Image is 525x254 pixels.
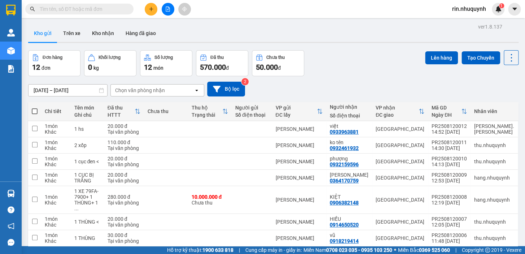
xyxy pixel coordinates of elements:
[108,232,141,238] div: 30.000 đ
[149,7,154,12] span: plus
[432,112,461,118] div: Ngày ĐH
[432,145,467,151] div: 14:30 [DATE]
[432,139,467,145] div: PR2508120011
[182,7,187,12] span: aim
[275,126,322,132] div: [PERSON_NAME]
[275,112,316,118] div: ĐC lấy
[88,63,92,72] span: 0
[74,105,100,111] div: Tên món
[330,129,359,135] div: 0933963881
[108,145,141,151] div: Tại văn phòng
[108,112,135,118] div: HTTT
[432,222,467,228] div: 12:05 [DATE]
[188,102,232,121] th: Toggle SortBy
[7,65,15,73] img: solution-icon
[144,63,152,72] span: 12
[74,206,79,211] span: ...
[194,87,200,93] svg: open
[207,82,245,96] button: Bộ lọc
[74,159,100,164] div: 1 cục đen <
[162,3,174,16] button: file-add
[272,102,326,121] th: Toggle SortBy
[226,65,229,71] span: đ
[432,156,467,162] div: PR2508120010
[57,25,86,42] button: Trên xe
[275,197,322,203] div: [PERSON_NAME]
[275,159,322,164] div: [PERSON_NAME]
[108,194,141,200] div: 280.000 đ
[432,238,467,244] div: 11:48 [DATE]
[8,206,14,213] span: question-circle
[330,178,359,184] div: 0364170759
[432,123,467,129] div: PR2508120012
[45,129,67,135] div: Khác
[45,222,67,228] div: Khác
[108,129,141,135] div: Tại văn phòng
[108,172,141,178] div: 20.000 đ
[108,139,141,145] div: 110.000 đ
[474,235,514,241] div: thu.nhuquynh
[478,23,502,31] div: ver 1.8.137
[432,178,467,184] div: 12:53 [DATE]
[108,238,141,244] div: Tại văn phòng
[200,63,226,72] span: 570.000
[120,25,162,42] button: Hàng đã giao
[330,145,359,151] div: 0932461932
[108,123,141,129] div: 20.000 đ
[455,246,456,254] span: |
[108,178,141,184] div: Tại văn phòng
[376,159,424,164] div: [GEOGRAPHIC_DATA]
[43,55,62,60] div: Đơn hàng
[74,112,100,118] div: Ghi chú
[432,194,467,200] div: PR2508120008
[446,4,492,13] span: rin.nhuquynh
[394,249,396,251] span: ⚪️
[45,156,67,162] div: 1 món
[74,235,100,241] div: 1 THÙNG
[275,219,322,225] div: [PERSON_NAME]
[45,178,67,184] div: Khác
[84,50,136,76] button: Khối lượng0kg
[330,238,359,244] div: 0918219414
[167,246,233,254] span: Hỗ trợ kỹ thuật:
[148,108,184,114] div: Chưa thu
[508,3,521,16] button: caret-down
[428,102,471,121] th: Toggle SortBy
[108,200,141,206] div: Tại văn phòng
[45,232,67,238] div: 1 món
[461,51,500,64] button: Tạo Chuyến
[432,129,467,135] div: 14:52 [DATE]
[330,232,368,238] div: vũ
[278,65,281,71] span: đ
[30,7,35,12] span: search
[93,65,99,71] span: kg
[165,7,170,12] span: file-add
[108,216,141,222] div: 20.000 đ
[256,63,278,72] span: 50.000
[154,55,173,60] div: Số lượng
[419,247,450,253] strong: 0369 525 060
[45,108,67,114] div: Chi tiết
[74,126,100,132] div: 1 hs
[330,162,359,167] div: 0932159596
[104,102,144,121] th: Toggle SortBy
[432,216,467,222] div: PR2508120007
[7,29,15,36] img: warehouse-icon
[28,25,57,42] button: Kho gửi
[432,172,467,178] div: PR2508120009
[145,3,157,16] button: plus
[74,188,100,211] div: 1 XE 79FA-7900+ 1 THÙNG+ 1 BÌ THƯ+ THU HỘ 10 TRIỆU+ BAO XE
[8,239,14,246] span: message
[99,55,121,60] div: Khối lượng
[86,25,120,42] button: Kho nhận
[376,235,424,241] div: [GEOGRAPHIC_DATA]
[499,3,504,8] sup: 1
[245,246,302,254] span: Cung cấp máy in - giấy in:
[376,175,424,181] div: [GEOGRAPHIC_DATA]
[303,246,392,254] span: Miền Nam
[108,162,141,167] div: Tại văn phòng
[192,112,222,118] div: Trạng thái
[432,200,467,206] div: 12:19 [DATE]
[45,200,67,206] div: Khác
[192,194,228,200] div: 10.000.000 đ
